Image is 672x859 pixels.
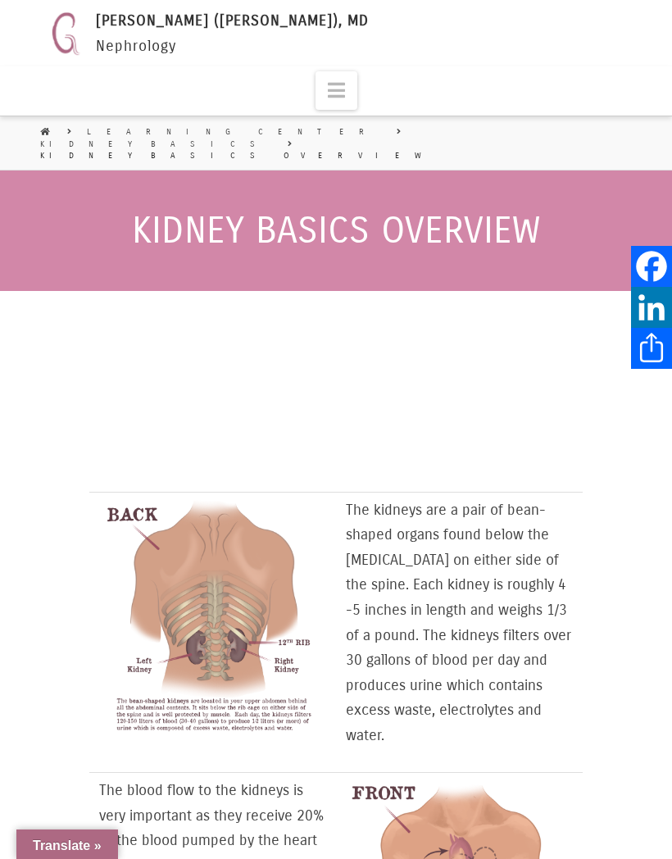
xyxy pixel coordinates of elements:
span: [PERSON_NAME] ([PERSON_NAME]), MD [96,11,369,30]
a: Facebook [631,246,672,287]
a: Kidney Basics [40,139,270,150]
a: LinkedIn [631,287,672,328]
a: Kidney Basics Overview [40,150,436,161]
span: Translate » [33,839,102,852]
img: Nephrology [48,9,84,58]
p: The kidneys are a pair of bean-shaped organs found below the [MEDICAL_DATA] on either side of the... [346,498,573,748]
img: KidneyBasics-PosteriorView.png [99,498,326,740]
div: Nephrology [96,8,369,58]
a: Learning Center [87,126,379,138]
